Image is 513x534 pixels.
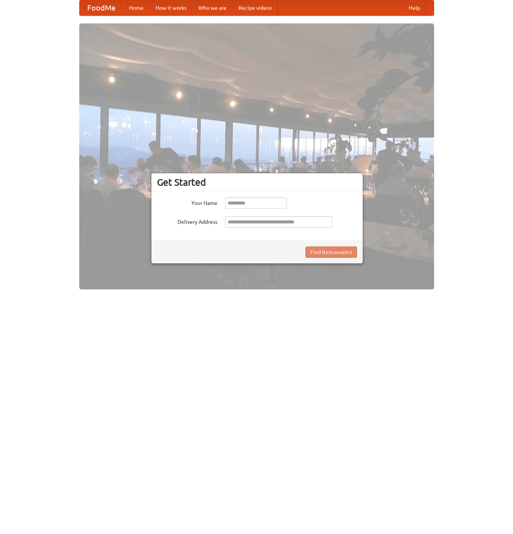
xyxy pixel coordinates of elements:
[149,0,193,15] a: How it works
[193,0,233,15] a: Who we are
[80,0,123,15] a: FoodMe
[157,177,357,188] h3: Get Started
[233,0,278,15] a: Recipe videos
[157,197,217,207] label: Your Name
[157,216,217,226] label: Delivery Address
[305,246,357,258] button: Find Restaurants!
[123,0,149,15] a: Home
[403,0,426,15] a: Help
